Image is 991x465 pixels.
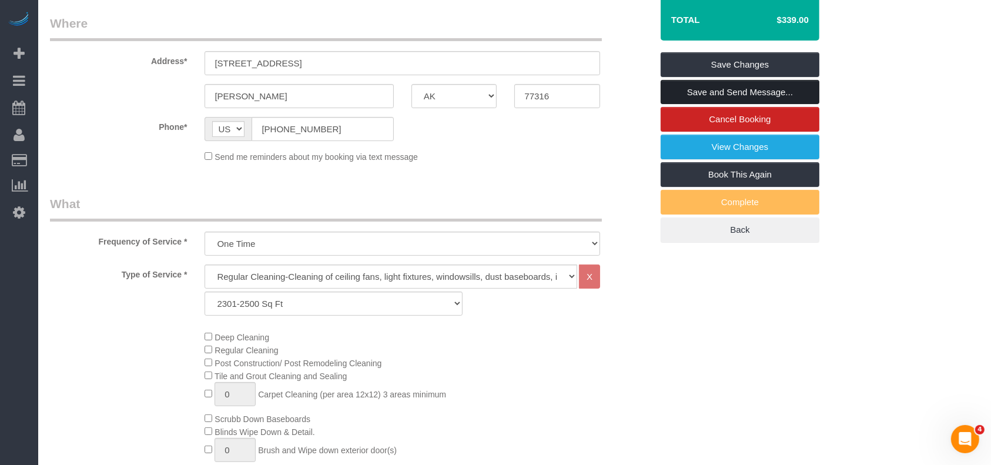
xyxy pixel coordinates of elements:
[258,446,397,455] span: Brush and Wipe down exterior door(s)
[50,15,602,41] legend: Where
[41,51,196,67] label: Address*
[951,425,979,453] iframe: Intercom live chat
[258,390,446,399] span: Carpet Cleaning (per area 12x12) 3 areas minimum
[205,84,393,108] input: City*
[215,333,269,342] span: Deep Cleaning
[661,80,819,105] a: Save and Send Message...
[661,52,819,77] a: Save Changes
[50,195,602,222] legend: What
[41,265,196,280] label: Type of Service *
[514,84,600,108] input: Zip Code*
[661,135,819,159] a: View Changes
[215,372,347,381] span: Tile and Grout Cleaning and Sealing
[215,152,418,162] span: Send me reminders about my booking via text message
[215,414,310,424] span: Scrubb Down Baseboards
[215,359,381,368] span: Post Construction/ Post Remodeling Cleaning
[7,12,31,28] img: Automaid Logo
[215,346,278,355] span: Regular Cleaning
[671,15,700,25] strong: Total
[661,162,819,187] a: Book This Again
[742,15,809,25] h4: $339.00
[661,218,819,242] a: Back
[41,232,196,247] label: Frequency of Service *
[215,427,314,437] span: Blinds Wipe Down & Detail.
[41,117,196,133] label: Phone*
[661,107,819,132] a: Cancel Booking
[252,117,393,141] input: Phone*
[975,425,985,434] span: 4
